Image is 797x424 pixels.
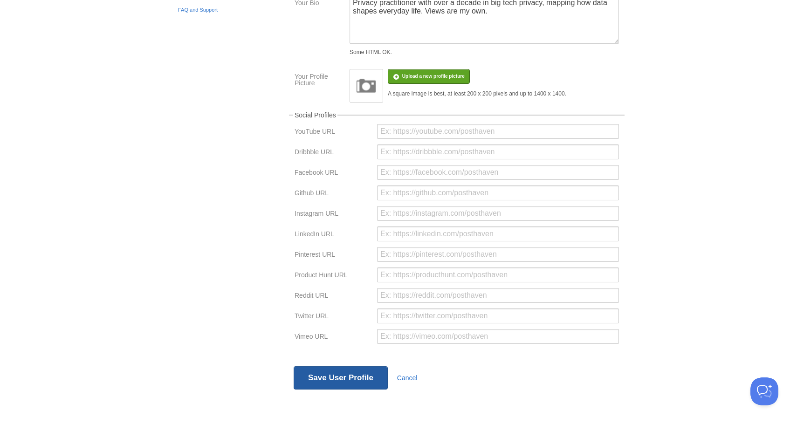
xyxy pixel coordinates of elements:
div: A square image is best, at least 200 x 200 pixels and up to 1400 x 1400. [388,91,566,96]
label: Github URL [295,190,371,198]
input: Ex: https://linkedin.com/posthaven [377,226,619,241]
input: Ex: https://github.com/posthaven [377,185,619,200]
label: Product Hunt URL [295,272,371,280]
label: LinkedIn URL [295,231,371,239]
input: Ex: https://reddit.com/posthaven [377,288,619,303]
input: Ex: https://pinterest.com/posthaven [377,247,619,262]
input: Ex: https://instagram.com/posthaven [377,206,619,221]
input: Ex: https://youtube.com/posthaven [377,124,619,139]
label: Reddit URL [295,292,371,301]
label: Vimeo URL [295,333,371,342]
label: YouTube URL [295,128,371,137]
div: Some HTML OK. [350,49,619,55]
label: Instagram URL [295,210,371,219]
input: Ex: https://dribbble.com/posthaven [377,144,619,159]
legend: Social Profiles [293,112,337,118]
iframe: Help Scout Beacon - Open [750,377,778,405]
a: Cancel [397,374,418,382]
label: Pinterest URL [295,251,371,260]
input: Ex: https://producthunt.com/posthaven [377,267,619,282]
input: Ex: https://twitter.com/posthaven [377,308,619,323]
a: FAQ and Support [178,6,269,14]
label: Twitter URL [295,313,371,321]
img: image.png [352,72,380,100]
input: Ex: https://facebook.com/posthaven [377,165,619,180]
span: Upload a new profile picture [402,74,465,79]
input: Ex: https://vimeo.com/posthaven [377,329,619,344]
label: Dribbble URL [295,149,371,157]
label: Facebook URL [295,169,371,178]
label: Your Profile Picture [295,73,344,89]
button: Save User Profile [294,366,388,390]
